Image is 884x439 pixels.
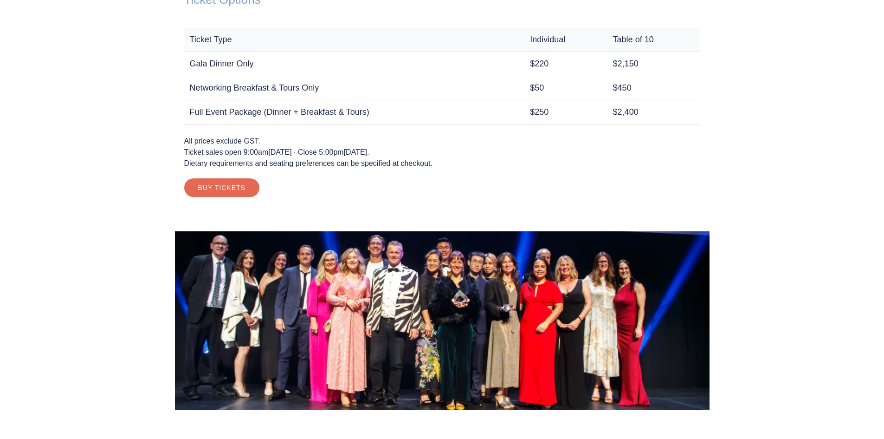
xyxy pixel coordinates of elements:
td: $450 [607,76,700,100]
td: $2,400 [607,100,700,124]
td: Gala Dinner Only [184,52,525,76]
td: $2,150 [607,52,700,76]
td: $220 [524,52,607,76]
th: Individual [524,28,607,52]
td: Networking Breakfast & Tours Only [184,76,525,100]
table: Ticket options and pricing [184,28,700,124]
td: Full Event Package (Dinner + Breakfast & Tours) [184,100,525,124]
td: $50 [524,76,607,100]
a: Buy Tickets [184,178,259,197]
th: Ticket Type [184,28,525,52]
td: $250 [524,100,607,124]
p: All prices exclude GST. Ticket sales open 9:00am[DATE] · Close 5:00pm[DATE]. Dietary requirements... [184,136,700,169]
th: Table of 10 [607,28,700,52]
